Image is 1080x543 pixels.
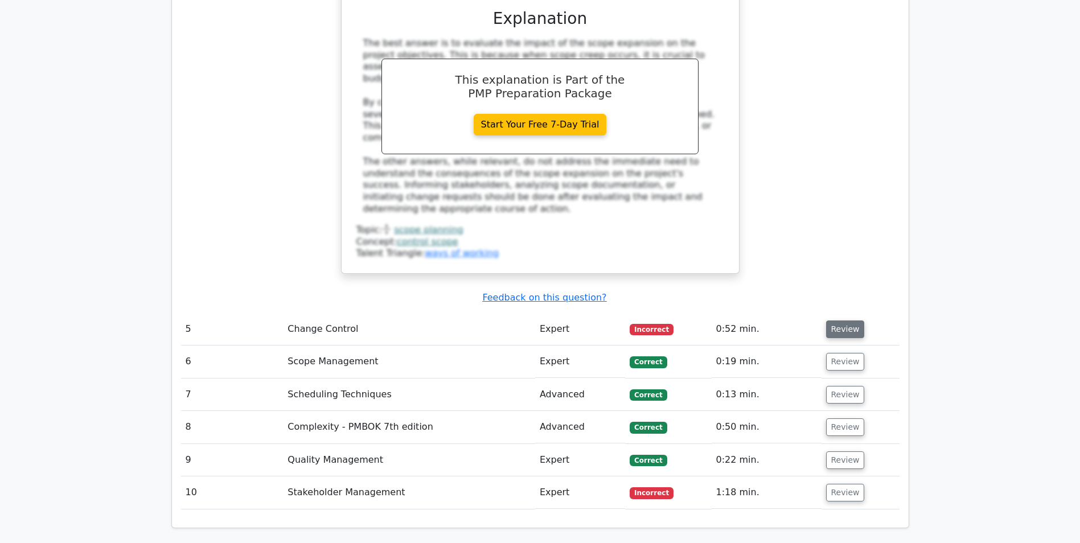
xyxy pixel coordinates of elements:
[181,313,284,345] td: 5
[535,313,625,345] td: Expert
[712,379,822,411] td: 0:13 min.
[363,38,717,215] div: The best answer is to evaluate the impact of the scope expansion on the project objectives. This ...
[181,444,284,476] td: 9
[630,356,667,368] span: Correct
[535,476,625,509] td: Expert
[181,476,284,509] td: 10
[535,345,625,378] td: Expert
[826,386,865,404] button: Review
[181,411,284,443] td: 8
[181,345,284,378] td: 6
[826,418,865,436] button: Review
[474,114,607,135] a: Start Your Free 7-Day Trial
[394,224,463,235] a: scope planning
[356,224,724,236] div: Topic:
[826,353,865,371] button: Review
[712,444,822,476] td: 0:22 min.
[630,455,667,466] span: Correct
[283,345,535,378] td: Scope Management
[283,444,535,476] td: Quality Management
[356,236,724,248] div: Concept:
[356,224,724,260] div: Talent Triangle:
[712,345,822,378] td: 0:19 min.
[181,379,284,411] td: 7
[630,389,667,401] span: Correct
[826,484,865,501] button: Review
[425,248,499,258] a: ways of working
[283,411,535,443] td: Complexity - PMBOK 7th edition
[712,476,822,509] td: 1:18 min.
[482,292,606,303] a: Feedback on this question?
[826,451,865,469] button: Review
[630,422,667,433] span: Correct
[283,379,535,411] td: Scheduling Techniques
[712,313,822,345] td: 0:52 min.
[535,444,625,476] td: Expert
[826,320,865,338] button: Review
[363,9,717,28] h3: Explanation
[712,411,822,443] td: 0:50 min.
[283,476,535,509] td: Stakeholder Management
[283,313,535,345] td: Change Control
[535,411,625,443] td: Advanced
[535,379,625,411] td: Advanced
[397,236,458,247] a: control scope
[630,487,674,499] span: Incorrect
[630,324,674,335] span: Incorrect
